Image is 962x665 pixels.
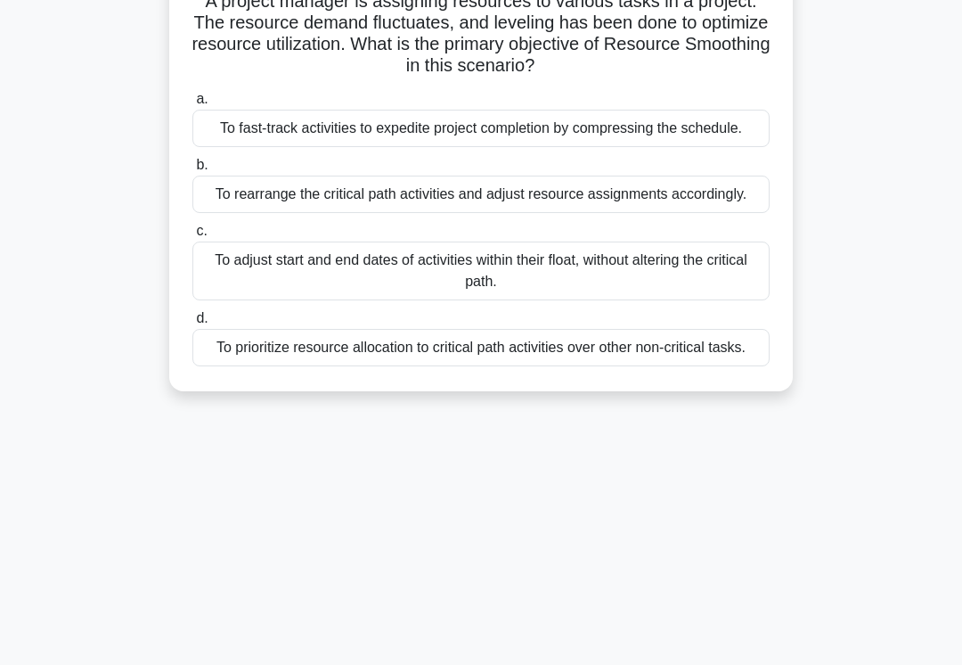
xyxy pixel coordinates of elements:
[196,157,208,172] span: b.
[196,91,208,106] span: a.
[196,310,208,325] span: d.
[192,242,770,300] div: To adjust start and end dates of activities within their float, without altering the critical path.
[192,176,770,213] div: To rearrange the critical path activities and adjust resource assignments accordingly.
[192,110,770,147] div: To fast-track activities to expedite project completion by compressing the schedule.
[192,329,770,366] div: To prioritize resource allocation to critical path activities over other non-critical tasks.
[196,223,207,238] span: c.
